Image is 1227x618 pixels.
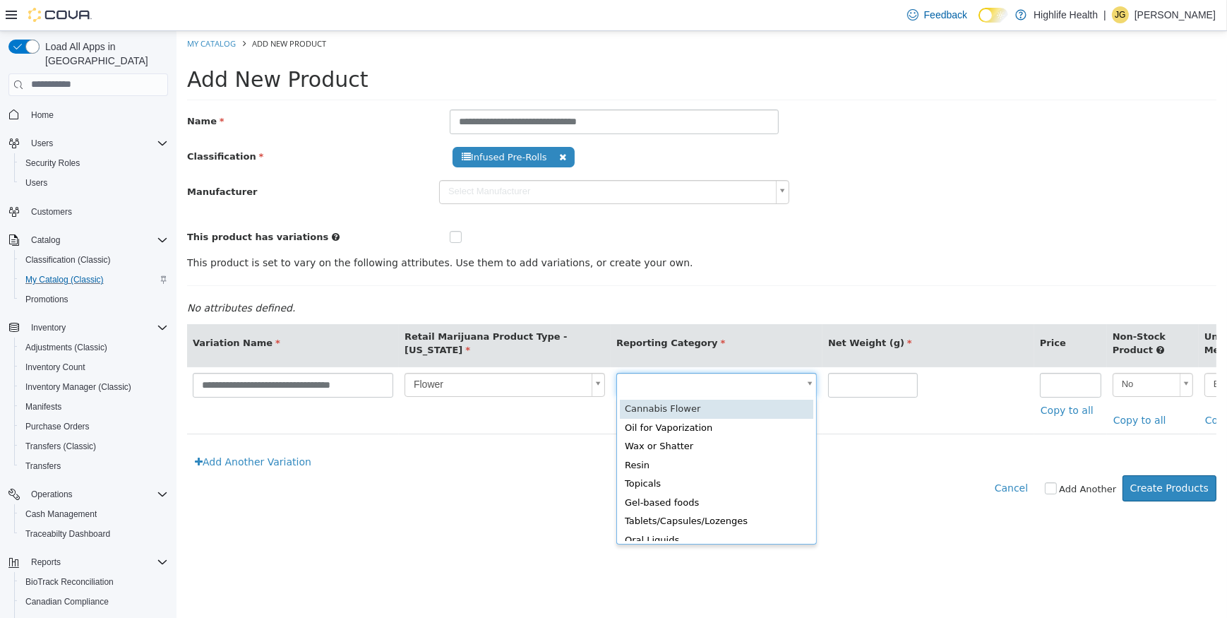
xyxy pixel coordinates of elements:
[20,593,114,610] a: Canadian Compliance
[20,398,67,415] a: Manifests
[978,8,1008,23] input: Dark Mode
[25,486,168,503] span: Operations
[25,158,80,169] span: Security Roles
[443,388,637,407] div: Oil for Vaporization
[3,485,174,504] button: Operations
[1103,6,1106,23] p: |
[20,398,168,415] span: Manifests
[14,436,174,456] button: Transfers (Classic)
[25,460,61,472] span: Transfers
[25,596,109,607] span: Canadian Compliance
[31,489,73,500] span: Operations
[20,291,74,308] a: Promotions
[20,593,168,610] span: Canadian Compliance
[443,406,637,425] div: Wax or Shatter
[3,552,174,572] button: Reports
[20,339,113,356] a: Adjustments (Classic)
[14,290,174,309] button: Promotions
[31,234,60,246] span: Catalog
[1112,6,1129,23] div: Jennifer Gierum
[20,574,119,590] a: BioTrack Reconciliation
[14,270,174,290] button: My Catalog (Classic)
[25,509,97,520] span: Cash Management
[31,138,53,149] span: Users
[40,40,168,68] span: Load All Apps in [GEOGRAPHIC_DATA]
[20,458,168,475] span: Transfers
[20,525,168,542] span: Traceabilty Dashboard
[443,463,637,482] div: Gel-based foods
[14,250,174,270] button: Classification (Classic)
[1115,6,1125,23] span: JG
[20,251,116,268] a: Classification (Classic)
[28,8,92,22] img: Cova
[25,107,59,124] a: Home
[25,421,90,432] span: Purchase Orders
[20,506,168,523] span: Cash Management
[20,174,168,191] span: Users
[20,525,116,542] a: Traceabilty Dashboard
[3,133,174,153] button: Users
[20,155,85,172] a: Security Roles
[25,362,85,373] span: Inventory Count
[25,274,104,285] span: My Catalog (Classic)
[14,377,174,397] button: Inventory Manager (Classic)
[443,500,637,519] div: Oral Liquids
[14,153,174,173] button: Security Roles
[20,359,91,376] a: Inventory Count
[14,572,174,592] button: BioTrack Reconciliation
[25,381,131,393] span: Inventory Manager (Classic)
[443,444,637,463] div: Topicals
[3,230,174,250] button: Catalog
[14,357,174,377] button: Inventory Count
[20,379,168,396] span: Inventory Manager (Classic)
[902,1,973,29] a: Feedback
[20,339,168,356] span: Adjustments (Classic)
[31,109,54,121] span: Home
[14,524,174,544] button: Traceabilty Dashboard
[25,135,168,152] span: Users
[25,203,78,220] a: Customers
[25,342,107,353] span: Adjustments (Classic)
[20,359,168,376] span: Inventory Count
[443,425,637,444] div: Resin
[20,271,109,288] a: My Catalog (Classic)
[443,369,637,388] div: Cannabis Flower
[14,173,174,193] button: Users
[25,486,78,503] button: Operations
[1034,6,1098,23] p: Highlife Health
[20,271,168,288] span: My Catalog (Classic)
[25,232,168,249] span: Catalog
[20,438,168,455] span: Transfers (Classic)
[25,232,66,249] button: Catalog
[25,401,61,412] span: Manifests
[3,318,174,338] button: Inventory
[1135,6,1216,23] p: [PERSON_NAME]
[20,379,137,396] a: Inventory Manager (Classic)
[25,106,168,124] span: Home
[20,291,168,308] span: Promotions
[14,456,174,476] button: Transfers
[25,554,168,571] span: Reports
[20,418,168,435] span: Purchase Orders
[25,203,168,220] span: Customers
[443,481,637,500] div: Tablets/Capsules/Lozenges
[20,418,95,435] a: Purchase Orders
[25,254,111,266] span: Classification (Classic)
[25,576,114,588] span: BioTrack Reconciliation
[31,557,61,568] span: Reports
[25,554,66,571] button: Reports
[25,294,68,305] span: Promotions
[20,574,168,590] span: BioTrack Reconciliation
[924,8,967,22] span: Feedback
[20,155,168,172] span: Security Roles
[14,592,174,612] button: Canadian Compliance
[20,506,102,523] a: Cash Management
[25,528,110,540] span: Traceabilty Dashboard
[25,319,168,336] span: Inventory
[31,322,66,333] span: Inventory
[20,458,66,475] a: Transfers
[25,177,47,189] span: Users
[14,338,174,357] button: Adjustments (Classic)
[3,201,174,222] button: Customers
